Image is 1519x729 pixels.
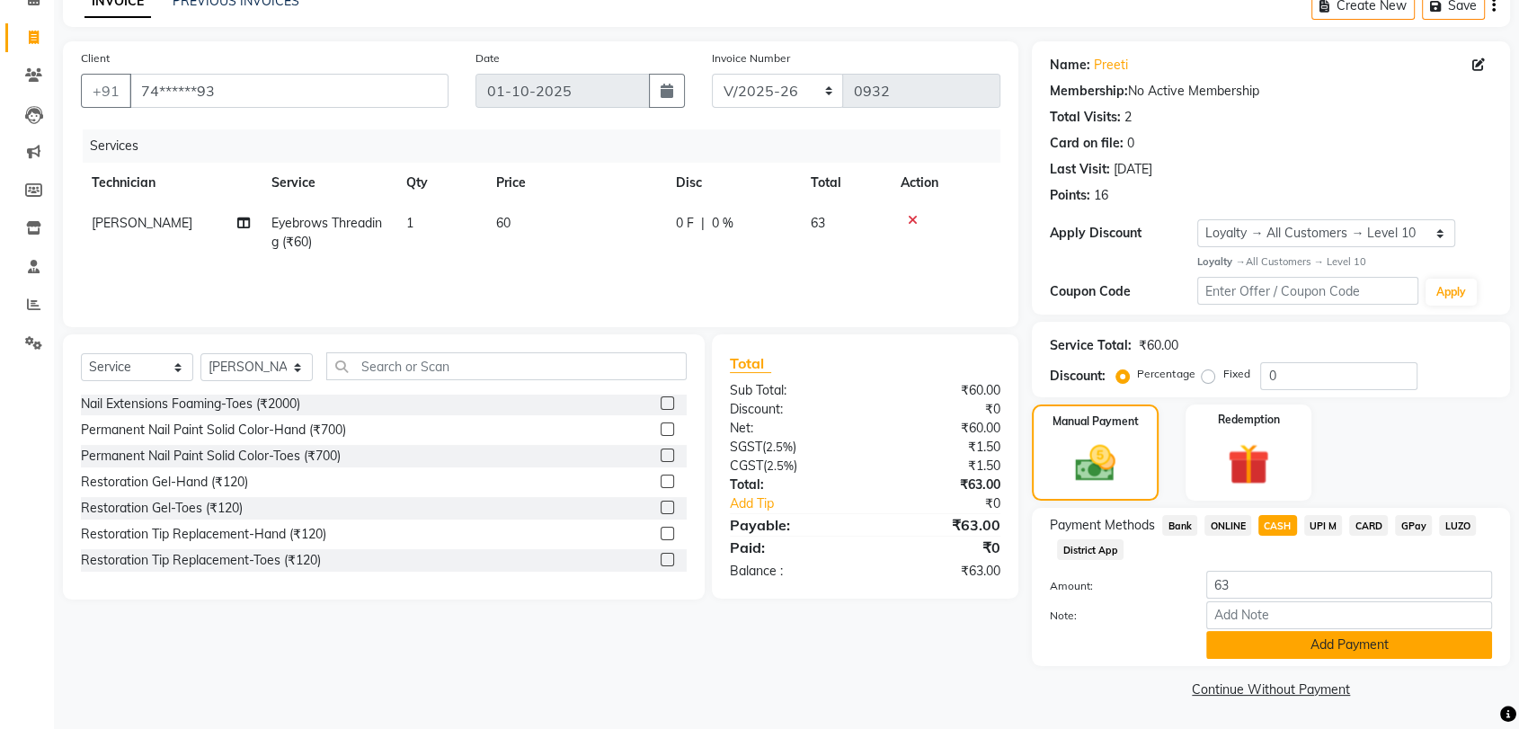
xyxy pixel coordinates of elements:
button: Add Payment [1206,631,1492,659]
span: Eyebrows Threading (₹60) [271,215,382,250]
input: Search or Scan [326,352,687,380]
input: Enter Offer / Coupon Code [1197,277,1418,305]
div: Coupon Code [1050,282,1197,301]
label: Client [81,50,110,67]
div: 2 [1124,108,1132,127]
span: 1 [406,215,413,231]
label: Date [475,50,500,67]
div: Restoration Tip Replacement-Toes (₹120) [81,551,321,570]
a: Preeti [1094,56,1128,75]
div: ₹0 [890,494,1014,513]
label: Note: [1036,608,1193,624]
div: ₹1.50 [866,457,1015,476]
span: District App [1057,539,1124,560]
label: Invoice Number [712,50,790,67]
div: ₹60.00 [866,381,1015,400]
div: Card on file: [1050,134,1124,153]
div: [DATE] [1114,160,1152,179]
div: ₹0 [866,537,1015,558]
div: Restoration Tip Replacement-Hand (₹120) [81,525,326,544]
div: 0 [1127,134,1134,153]
a: Add Tip [716,494,890,513]
span: CARD [1349,515,1388,536]
label: Manual Payment [1053,413,1139,430]
th: Total [800,163,890,203]
span: Bank [1162,515,1197,536]
button: +91 [81,74,131,108]
span: CASH [1258,515,1297,536]
div: Payable: [716,514,866,536]
div: Restoration Gel-Hand (₹120) [81,473,248,492]
span: 0 % [712,214,733,233]
span: Payment Methods [1050,516,1155,535]
span: 2.5% [766,440,793,454]
th: Service [261,163,395,203]
div: ₹0 [866,400,1015,419]
div: ( ) [716,457,866,476]
div: Services [83,129,1014,163]
span: 60 [496,215,511,231]
div: Total Visits: [1050,108,1121,127]
div: Membership: [1050,82,1128,101]
span: GPay [1395,515,1432,536]
span: 2.5% [767,458,794,473]
input: Search by Name/Mobile/Email/Code [129,74,449,108]
div: Name: [1050,56,1090,75]
th: Disc [665,163,800,203]
span: Total [730,354,771,373]
div: Discount: [716,400,866,419]
span: 63 [811,215,825,231]
span: CGST [730,458,763,474]
div: All Customers → Level 10 [1197,254,1492,270]
div: Permanent Nail Paint Solid Color-Toes (₹700) [81,447,341,466]
span: [PERSON_NAME] [92,215,192,231]
div: Last Visit: [1050,160,1110,179]
div: Nail Extensions Foaming-Toes (₹2000) [81,395,300,413]
div: Paid: [716,537,866,558]
label: Amount: [1036,578,1193,594]
img: _cash.svg [1062,440,1127,486]
div: Balance : [716,562,866,581]
div: 16 [1094,186,1108,205]
th: Qty [395,163,485,203]
div: Net: [716,419,866,438]
div: Points: [1050,186,1090,205]
div: No Active Membership [1050,82,1492,101]
th: Price [485,163,665,203]
div: ₹1.50 [866,438,1015,457]
img: _gift.svg [1214,439,1282,491]
div: ₹63.00 [866,476,1015,494]
span: 0 F [676,214,694,233]
span: LUZO [1439,515,1476,536]
input: Add Note [1206,601,1492,629]
input: Amount [1206,571,1492,599]
div: Restoration Gel-Toes (₹120) [81,499,243,518]
div: ( ) [716,438,866,457]
label: Redemption [1217,412,1279,428]
button: Apply [1426,279,1477,306]
strong: Loyalty → [1197,255,1245,268]
div: ₹60.00 [866,419,1015,438]
span: ONLINE [1204,515,1251,536]
label: Percentage [1137,366,1195,382]
label: Fixed [1222,366,1249,382]
div: Discount: [1050,367,1106,386]
div: ₹60.00 [1139,336,1178,355]
span: SGST [730,439,762,455]
div: Total: [716,476,866,494]
div: Sub Total: [716,381,866,400]
th: Action [890,163,1000,203]
span: | [701,214,705,233]
div: ₹63.00 [866,562,1015,581]
th: Technician [81,163,261,203]
div: Permanent Nail Paint Solid Color-Hand (₹700) [81,421,346,440]
a: Continue Without Payment [1035,680,1506,699]
div: ₹63.00 [866,514,1015,536]
div: Service Total: [1050,336,1132,355]
span: UPI M [1304,515,1343,536]
div: Apply Discount [1050,224,1197,243]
